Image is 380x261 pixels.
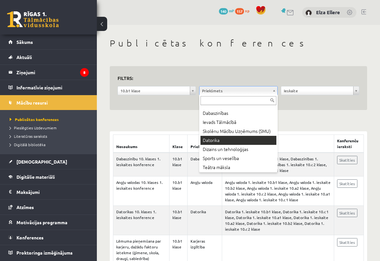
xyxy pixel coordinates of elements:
div: Sports un veselība [200,154,276,163]
div: Datorika [200,136,276,145]
div: Teātra māksla [200,163,276,172]
div: Skolēnu Mācību Uzņēmums (SMU) [200,127,276,136]
div: Ievads Tālmācībā [200,118,276,127]
div: Dizains un tehnoloģijas [200,145,276,154]
div: Dabaszinības [200,109,276,118]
